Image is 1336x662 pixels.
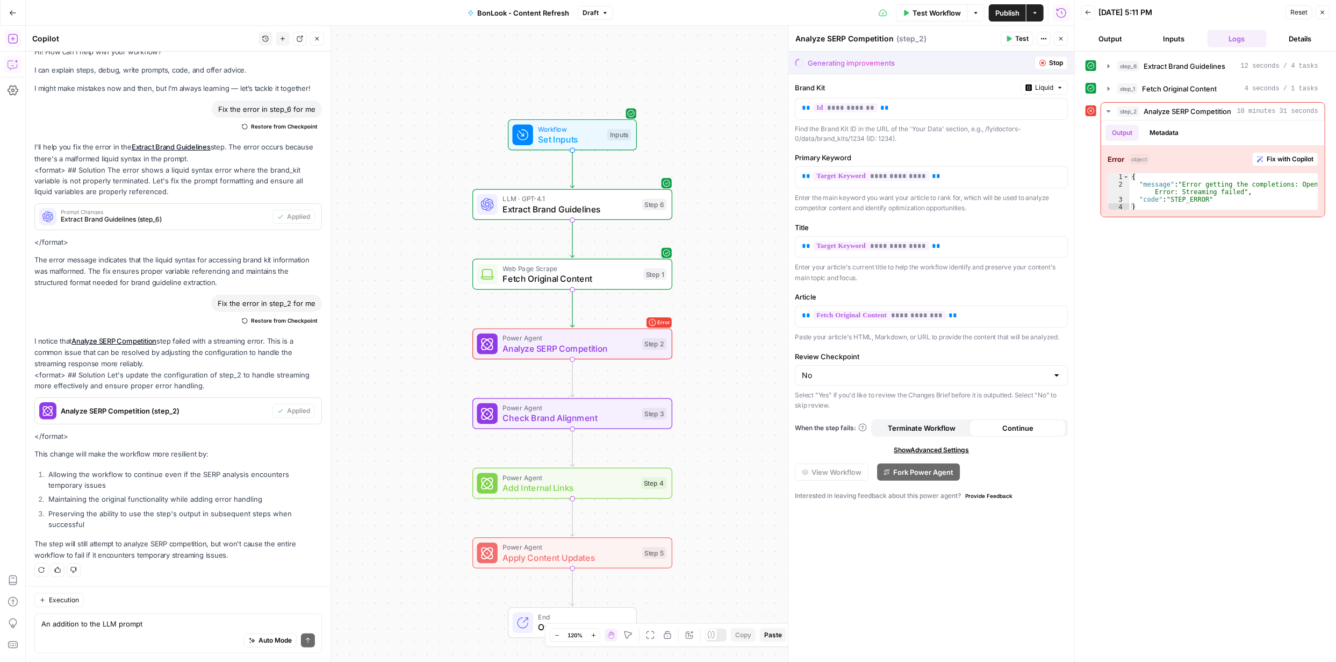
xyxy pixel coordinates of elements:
p: I can explain steps, debug, write prompts, code, and offer advice. [34,65,322,76]
span: Analyze SERP Competition [503,342,637,355]
span: Power Agent [503,403,637,413]
button: Output [1081,30,1140,47]
span: Workflow [538,124,602,134]
label: Primary Keyword [795,152,1068,163]
span: Fix with Copilot [1267,154,1313,164]
span: step_2 [1117,106,1139,117]
div: Fix the error in step_2 for me [211,295,322,312]
button: Output [1105,125,1139,141]
span: Add Internal Links [503,481,636,494]
div: Step 3 [642,408,667,419]
span: Extract Brand Guidelines [503,203,637,216]
p: I might make mistakes now and then, but I’m always learning — let’s tackle it together! [34,83,322,94]
span: BonLook - Content Refresh [477,8,569,18]
div: LLM · GPT-4.1Extract Brand GuidelinesStep 6 [472,189,672,220]
span: Analyze SERP Competition [1144,106,1231,117]
button: Reset [1285,5,1312,19]
button: BonLook - Content Refresh [461,4,576,22]
button: Provide Feedback [961,489,1017,502]
div: Web Page ScrapeFetch Original ContentStep 1 [472,259,672,290]
g: Edge from step_5 to end [571,568,574,606]
button: Copy [731,628,756,642]
div: 3 [1108,196,1130,203]
strong: Error [1108,154,1124,165]
span: Applied [287,212,310,222]
div: 10 minutes 31 seconds [1101,120,1325,217]
span: 120% [568,631,583,639]
span: Analyze SERP Competition (step_2) [61,405,268,416]
div: Generating improvements [808,58,895,68]
span: Toggle code folding, rows 1 through 4 [1123,173,1129,181]
button: Metadata [1143,125,1185,141]
span: Error [658,315,670,331]
div: v 4.0.25 [30,17,53,26]
a: When the step fails: [795,423,867,433]
span: Power Agent [503,472,636,482]
span: Web Page Scrape [503,264,638,274]
button: Logs [1208,30,1267,47]
div: Step 6 [642,199,667,211]
span: step_1 [1117,83,1138,94]
button: Terminate Workflow [873,419,969,437]
p: Select "Yes" if you'd like to review the Changes Brief before it is outputted. Select "No" to ski... [795,390,1068,411]
span: Apply Content Updates [503,551,637,564]
g: Edge from step_2 to step_3 [571,359,574,397]
span: Fetch Original Content [1142,83,1217,94]
img: tab_domain_overview_orange.svg [31,62,40,71]
div: Step 2 [642,338,667,350]
div: Domain Overview [43,63,96,70]
div: <format> ## Solution The error shows a liquid syntax error where the brand_kit variable is not pr... [34,141,322,288]
span: Show Advanced Settings [894,445,969,455]
button: Restore from Checkpoint [238,314,322,327]
p: This change will make the workflow more resilient by: [34,449,322,460]
p: The step will still attempt to analyze SERP competition, but won't cause the entire workflow to f... [34,538,322,561]
div: Step 5 [642,547,667,559]
label: Review Checkpoint [795,351,1068,362]
a: Analyze SERP Competition [71,337,156,345]
div: Power AgentCheck Brand AlignmentStep 3 [472,398,672,429]
span: Extract Brand Guidelines [1144,61,1225,72]
div: Find the Brand Kit ID in the URL of the 'Your Data' section, e.g., /fyidoctors-0/data/brand_kits/... [795,124,1068,144]
span: Execution [49,595,79,605]
img: website_grey.svg [17,28,26,37]
button: Applied [272,404,315,418]
div: Inputs [607,129,631,141]
g: Edge from step_3 to step_4 [571,429,574,467]
textarea: Analyze SERP Competition [795,33,894,44]
span: Restore from Checkpoint [251,122,318,131]
span: Test [1015,34,1029,44]
span: Fork Power Agent [893,467,953,478]
button: Test [1001,32,1033,46]
span: Continue [1002,423,1033,433]
p: Enter the main keyword you want your article to rank for, which will be used to analyze competito... [795,193,1068,213]
span: Publish [995,8,1019,18]
span: Draft [583,8,599,18]
div: Fix the error in step_6 for me [212,101,322,118]
g: Edge from step_1 to step_2 [571,290,574,328]
button: Test Workflow [896,4,967,22]
p: The error message indicates that the liquid syntax for accessing brand kit information was malfor... [34,254,322,288]
span: Provide Feedback [965,492,1012,500]
div: Power AgentAdd Internal LinksStep 4 [472,468,672,499]
span: 4 seconds / 1 tasks [1245,84,1318,94]
li: Maintaining the original functionality while adding error handling [46,494,322,504]
div: Domain: [DOMAIN_NAME] [28,28,118,37]
button: Paste [760,628,786,642]
img: tab_keywords_by_traffic_grey.svg [109,62,117,71]
span: Power Agent [503,542,637,552]
span: Reset [1290,8,1308,17]
span: Liquid [1035,83,1053,92]
button: Publish [989,4,1026,22]
div: WorkflowSet InputsInputs [472,119,672,151]
span: Stop [1049,58,1063,68]
div: <format> ## Solution Let's update the configuration of step_2 to handle streaming more effectivel... [34,336,322,561]
span: Copy [735,630,751,640]
g: Edge from step_4 to step_5 [571,499,574,536]
div: EndOutput [472,607,672,638]
button: Auto Mode [244,633,297,647]
div: Step 1 [643,268,666,280]
img: logo_orange.svg [17,17,26,26]
span: End [538,612,626,622]
span: Restore from Checkpoint [251,316,318,325]
span: step_6 [1117,61,1139,72]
